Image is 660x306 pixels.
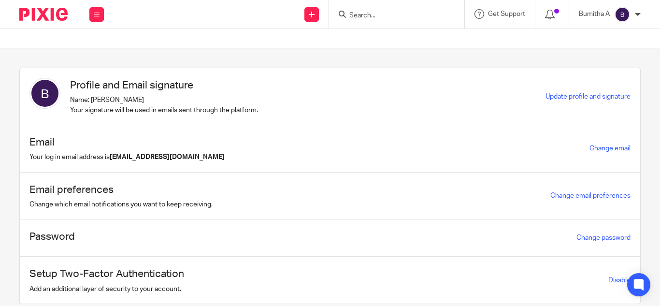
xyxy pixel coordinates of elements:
p: Add an additional layer of security to your account. [29,284,184,294]
p: Your log in email address is [29,152,225,162]
h1: Email [29,135,225,150]
span: Get Support [488,11,525,17]
img: svg%3E [615,7,630,22]
a: Disable [608,277,631,284]
h1: Profile and Email signature [70,78,258,93]
h1: Password [29,229,75,244]
input: Search [348,12,435,20]
p: Name: [PERSON_NAME] Your signature will be used in emails sent through the platform. [70,95,258,115]
p: Bumitha A [579,9,610,19]
p: Change which email notifications you want to keep receiving. [29,200,213,209]
a: Change email preferences [550,192,631,199]
b: [EMAIL_ADDRESS][DOMAIN_NAME] [110,154,225,160]
img: svg%3E [29,78,60,109]
a: Change password [576,234,631,241]
img: Pixie [19,8,68,21]
a: Change email [589,145,631,152]
a: Update profile and signature [545,93,631,100]
h1: Email preferences [29,182,213,197]
h1: Setup Two-Factor Authentication [29,266,184,281]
